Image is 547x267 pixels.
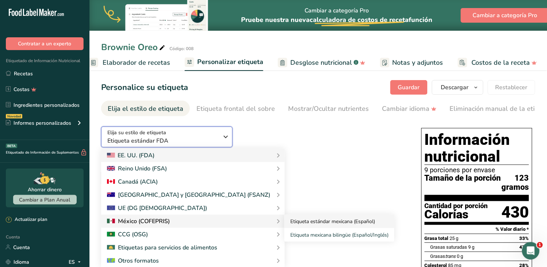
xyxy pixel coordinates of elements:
[101,82,188,93] font: Personalice su etiqueta
[19,196,70,203] font: Cambiar a Plan Anual
[380,54,443,71] a: Notas y adjuntos
[118,151,155,159] font: EE. UU. (FDA)
[310,15,409,24] font: calculadora de costos de receta
[522,242,540,260] iframe: Chat en vivo de Intercom
[7,144,16,148] font: BETA
[305,7,369,15] font: Cambiar a categoría Pro
[425,173,501,183] font: Tamaño de la porción
[103,58,170,67] font: Elaborador de recetas
[69,259,75,266] font: ES
[520,244,529,250] font: 47%
[520,236,529,241] font: 33%
[118,178,158,186] font: Canadá (ACIA)
[6,150,79,155] font: Etiquetado de Información de Suplementos
[431,244,467,250] font: Grasas saturadas
[89,54,170,71] a: Elaborador de recetas
[14,259,29,266] font: Idioma
[15,216,47,223] font: Actualizar plan
[432,80,483,95] button: Descargar
[107,232,115,237] img: 2Q==
[290,232,389,238] font: Etiqueta mexicana bilingüe (Español/Inglés)
[425,131,510,165] font: Información nutricional
[393,58,443,67] font: Notas y adjuntos
[450,236,459,241] font: 25 g
[6,37,84,50] button: Contratar a un experto
[118,165,167,173] font: Reino Unido (FSA)
[473,11,538,19] font: Cambiar a categoría Pro
[241,15,310,24] font: Pruebe nuestra nueva
[101,41,158,53] font: Brownie Oreo
[14,102,80,109] font: Ingredientes personalizados
[118,244,217,252] font: Etiquetas para servicios de alimentos
[288,104,369,113] font: Mostrar/Ocultar nutrientes
[457,253,463,259] font: 0 g
[382,104,430,113] font: Cambiar idioma
[118,191,270,199] font: [GEOGRAPHIC_DATA] y [GEOGRAPHIC_DATA] (FSANZ)
[290,218,375,225] font: Etiqueta estándar mexicana (Español)
[197,57,263,66] font: Personalizar etiqueta
[458,54,537,71] a: Costos de la receta
[425,207,469,221] font: Calorías
[496,83,528,91] font: Restablecer
[169,46,194,52] font: Código: 008
[185,54,263,71] a: Personalizar etiqueta
[409,15,433,24] font: función
[445,253,456,259] font: trans
[14,120,71,127] font: Informes personalizados
[6,234,20,240] font: Cuenta
[14,70,33,77] font: Recetas
[502,173,529,192] font: 123 gramos
[196,104,275,113] font: Etiqueta frontal del sobre
[118,257,159,265] font: Otros formatos
[488,80,535,95] button: Restablecer
[7,114,21,119] font: Novedad
[398,83,420,91] font: Guardar
[441,83,469,91] font: Descargar
[118,230,148,238] font: CCG (OSG)
[431,253,445,259] font: Grasas
[425,202,488,210] font: Cantidad por porción
[425,166,496,174] font: 9 porciones por envase
[101,127,233,147] button: Elija su estilo de etiqueta Etiqueta estándar FDA
[6,58,80,64] font: Etiquetado de Información Nutricional
[108,104,183,113] font: Elija el estilo de etiqueta
[14,86,30,93] font: Costas
[118,204,207,212] font: UE (DG [DEMOGRAPHIC_DATA])
[468,244,475,250] font: 9 g
[425,236,449,241] font: Grasa total
[278,54,366,71] a: Desglose nutricional
[290,58,352,67] font: Desglose nutricional
[18,40,72,47] font: Contratar a un experto
[496,226,529,232] font: % Valor diario *
[390,80,428,95] button: Guardar
[13,195,77,204] button: Cambiar a Plan Anual
[107,137,168,145] font: Etiqueta estándar FDA
[28,186,62,193] font: Ahorrar dinero
[539,242,542,247] font: 1
[118,217,170,225] font: México (COFEPRIS)
[502,203,529,222] font: 430
[472,58,530,67] font: Costos de la receta
[13,244,30,251] font: Cuenta
[107,129,166,136] font: Elija su estilo de etiqueta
